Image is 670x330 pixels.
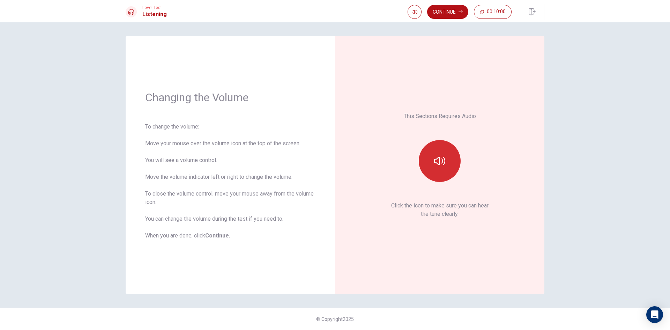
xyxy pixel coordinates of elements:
[427,5,468,19] button: Continue
[646,306,663,323] div: Open Intercom Messenger
[487,9,506,15] span: 00:10:00
[474,5,512,19] button: 00:10:00
[142,5,167,10] span: Level Test
[145,123,315,240] div: To change the volume: Move your mouse over the volume icon at the top of the screen. You will see...
[404,112,476,120] p: This Sections Requires Audio
[316,316,354,322] span: © Copyright 2025
[142,10,167,19] h1: Listening
[145,90,315,104] h1: Changing the Volume
[205,232,229,239] b: Continue
[391,201,489,218] p: Click the icon to make sure you can hear the tune clearly.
